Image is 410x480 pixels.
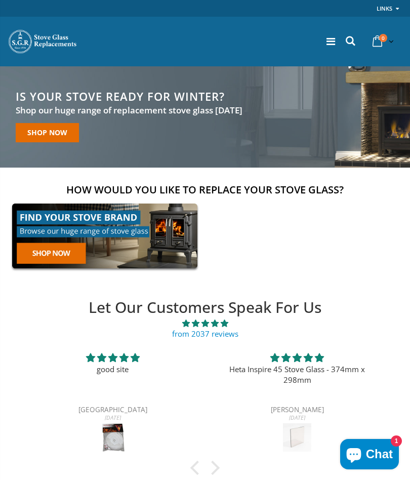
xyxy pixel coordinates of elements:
[8,29,78,54] img: Stove Glass Replacement
[21,318,390,339] a: 4.89 stars from 2037 reviews
[379,34,387,42] span: 0
[8,199,202,273] img: find-your-brand-cta_9b334d5d-5c94-48ed-825f-d7972bbdebd0.jpg
[326,34,335,48] a: Menu
[217,407,378,415] div: [PERSON_NAME]
[217,415,378,420] div: [DATE]
[21,318,390,329] span: 4.89 stars
[368,31,396,51] a: 0
[99,423,127,452] img: Vitcas 10mm white rope kit - includes rope seal and glue!
[337,439,402,472] inbox-online-store-chat: Shopify online store chat
[8,183,402,196] h2: How would you like to replace your stove glass?
[377,2,392,15] a: Links
[16,123,79,142] a: Shop now
[16,91,242,102] h2: Is your stove ready for winter?
[33,364,193,375] p: good site
[33,415,193,420] div: [DATE]
[33,351,193,364] div: 5 stars
[33,407,193,415] div: [GEOGRAPHIC_DATA]
[172,329,238,339] a: from 2037 reviews
[283,423,311,452] img: Heta Inspire 45 Stove Glass - 374mm x 298mm
[21,297,390,318] h2: Let Our Customers Speak For Us
[16,105,242,116] h3: Shop our huge range of replacement stove glass [DATE]
[217,364,378,385] p: Heta Inspire 45 Stove Glass - 374mm x 298mm
[217,351,378,364] div: 5 stars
